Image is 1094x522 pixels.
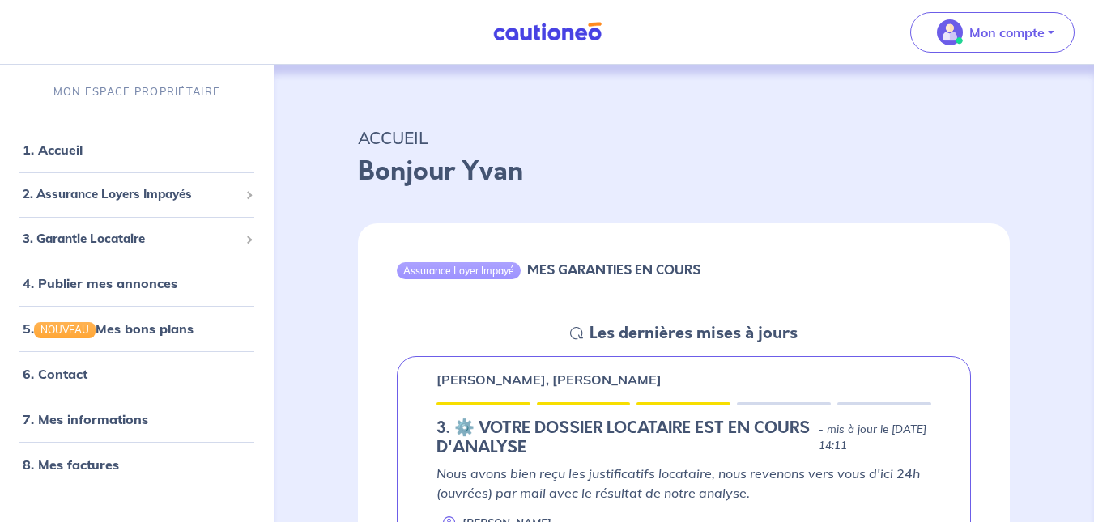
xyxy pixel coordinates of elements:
[23,366,87,382] a: 6. Contact
[487,22,608,42] img: Cautioneo
[6,179,267,210] div: 2. Assurance Loyers Impayés
[436,418,813,457] h5: 3.︎ ⚙️ VOTRE DOSSIER LOCATAIRE EST EN COURS D'ANALYSE
[527,262,700,278] h6: MES GARANTIES EN COURS
[397,262,521,278] div: Assurance Loyer Impayé
[23,320,194,337] a: 5.NOUVEAUMes bons plans
[23,185,239,204] span: 2. Assurance Loyers Impayés
[590,324,798,343] h5: Les dernières mises à jours
[6,403,267,435] div: 7. Mes informations
[6,448,267,481] div: 8. Mes factures
[937,19,963,45] img: illu_account_valid_menu.svg
[358,152,1010,191] p: Bonjour Yvan
[6,358,267,390] div: 6. Contact
[436,370,662,389] p: [PERSON_NAME], [PERSON_NAME]
[23,230,239,248] span: 3. Garantie Locataire
[23,275,177,291] a: 4. Publier mes annonces
[436,418,931,457] div: state: DOCUMENTS-TO-EVALUATE, Context: NEW,CHOOSE-CERTIFICATE,RELATIONSHIP,LESSOR-DOCUMENTS
[53,84,220,100] p: MON ESPACE PROPRIÉTAIRE
[23,142,83,158] a: 1. Accueil
[910,12,1075,53] button: illu_account_valid_menu.svgMon compte
[23,456,119,473] a: 8. Mes factures
[6,223,267,255] div: 3. Garantie Locataire
[6,312,267,345] div: 5.NOUVEAUMes bons plans
[969,23,1045,42] p: Mon compte
[6,134,267,166] div: 1. Accueil
[358,123,1010,152] p: ACCUEIL
[23,411,148,427] a: 7. Mes informations
[436,464,931,503] p: Nous avons bien reçu les justificatifs locataire, nous revenons vers vous d'ici 24h (ouvrées) par...
[819,422,931,454] p: - mis à jour le [DATE] 14:11
[6,267,267,299] div: 4. Publier mes annonces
